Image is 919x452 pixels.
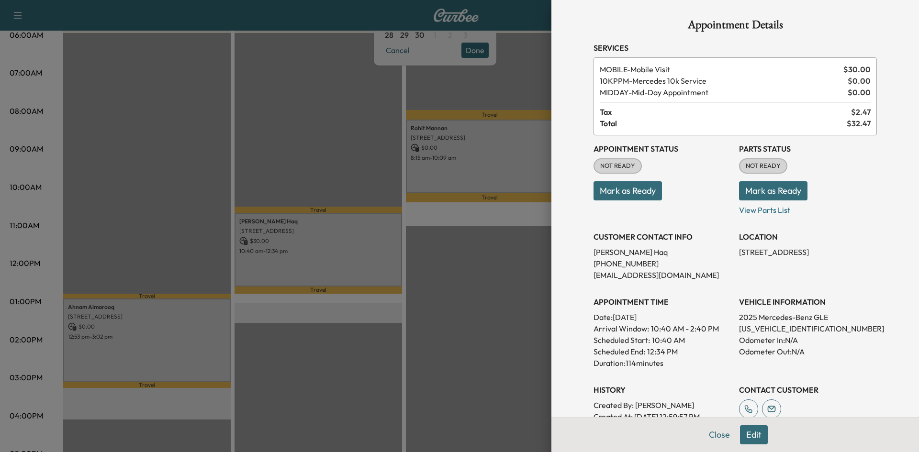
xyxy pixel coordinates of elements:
p: Odometer Out: N/A [739,346,877,357]
span: 10:40 AM - 2:40 PM [651,323,719,334]
h3: Services [594,42,877,54]
h3: Appointment Status [594,143,731,154]
h3: CUSTOMER CONTACT INFO [594,231,731,243]
p: Created By : [PERSON_NAME] [594,399,731,411]
span: $ 0.00 [848,75,871,87]
h3: VEHICLE INFORMATION [739,296,877,308]
h3: LOCATION [739,231,877,243]
button: Mark as Ready [594,181,662,200]
p: [US_VEHICLE_IDENTIFICATION_NUMBER] [739,323,877,334]
button: Mark as Ready [739,181,807,200]
p: Scheduled End: [594,346,645,357]
p: 12:34 PM [647,346,678,357]
p: Scheduled Start: [594,334,650,346]
span: Tax [600,106,851,118]
span: $ 32.47 [847,118,871,129]
p: Duration: 114 minutes [594,357,731,369]
p: Date: [DATE] [594,311,731,323]
p: [EMAIL_ADDRESS][DOMAIN_NAME] [594,269,731,281]
p: Arrival Window: [594,323,731,334]
p: View Parts List [739,200,877,216]
span: $ 0.00 [848,87,871,98]
h3: Parts Status [739,143,877,154]
h3: CONTACT CUSTOMER [739,384,877,396]
span: NOT READY [740,161,786,171]
p: Odometer In: N/A [739,334,877,346]
p: [PHONE_NUMBER] [594,258,731,269]
span: Total [600,118,847,129]
p: [PERSON_NAME] Haq [594,246,731,258]
span: Mercedes 10k Service [600,75,844,87]
span: NOT READY [594,161,641,171]
p: 2025 Mercedes-Benz GLE [739,311,877,323]
span: $ 30.00 [843,64,871,75]
span: Mobile Visit [600,64,840,75]
p: Created At : [DATE] 12:59:57 PM [594,411,731,422]
p: [STREET_ADDRESS] [739,246,877,258]
button: Edit [740,425,768,444]
button: Close [703,425,736,444]
span: $ 2.47 [851,106,871,118]
h1: Appointment Details [594,19,877,34]
h3: APPOINTMENT TIME [594,296,731,308]
span: Mid-Day Appointment [600,87,844,98]
h3: History [594,384,731,396]
p: 10:40 AM [652,334,685,346]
